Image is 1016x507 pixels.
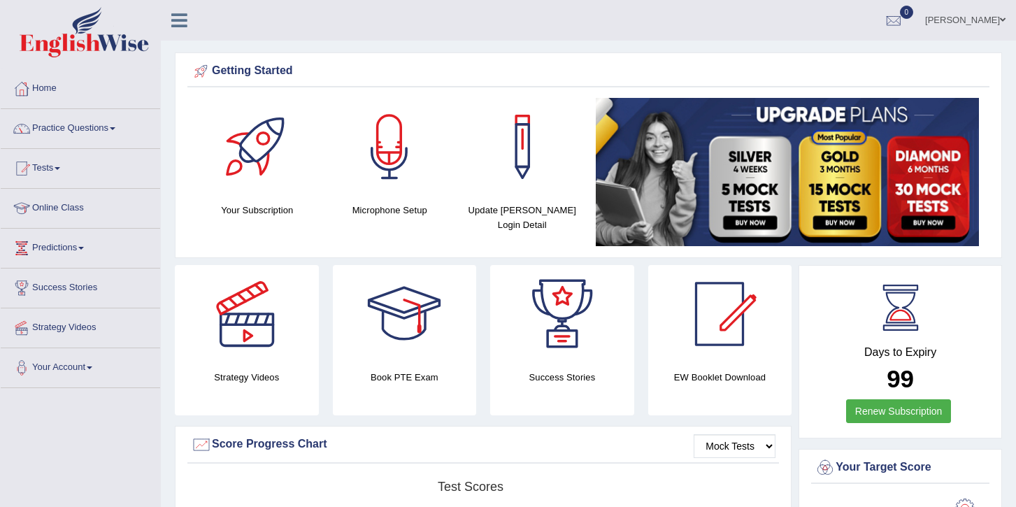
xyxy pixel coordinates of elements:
h4: EW Booklet Download [648,370,792,385]
tspan: Test scores [438,480,503,494]
b: 99 [887,365,914,392]
a: Strategy Videos [1,308,160,343]
h4: Microphone Setup [331,203,450,217]
h4: Days to Expiry [815,346,986,359]
a: Renew Subscription [846,399,952,423]
a: Online Class [1,189,160,224]
a: Success Stories [1,269,160,304]
span: 0 [900,6,914,19]
div: Score Progress Chart [191,434,775,455]
img: small5.jpg [596,98,980,246]
h4: Book PTE Exam [333,370,477,385]
h4: Success Stories [490,370,634,385]
div: Your Target Score [815,457,986,478]
a: Practice Questions [1,109,160,144]
h4: Update [PERSON_NAME] Login Detail [463,203,582,232]
a: Predictions [1,229,160,264]
a: Your Account [1,348,160,383]
a: Home [1,69,160,104]
div: Getting Started [191,61,986,82]
h4: Your Subscription [198,203,317,217]
a: Tests [1,149,160,184]
h4: Strategy Videos [175,370,319,385]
